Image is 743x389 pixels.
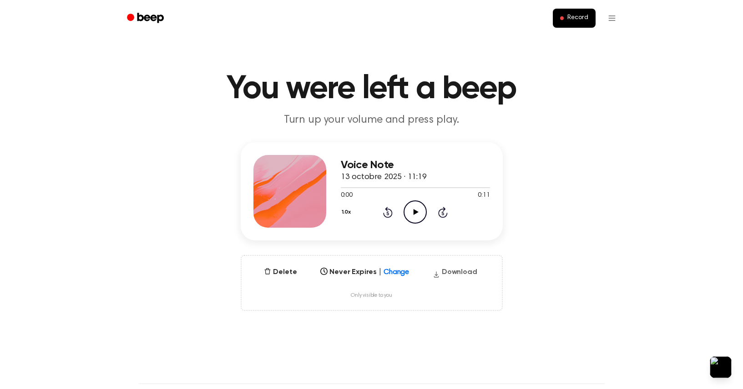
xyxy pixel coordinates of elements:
p: Turn up your volume and press play. [197,113,546,128]
span: Only visible to you [351,292,392,299]
button: Delete [260,267,300,278]
button: Download [429,267,481,281]
span: 13 octobre 2025 · 11:19 [341,173,427,181]
button: 1.0x [341,204,354,220]
button: Record [553,9,595,28]
span: 0:11 [478,191,490,200]
button: Open menu [601,7,623,29]
h3: Voice Note [341,159,490,171]
span: Record [567,14,588,22]
h1: You were left a beep [139,73,605,105]
a: Beep [121,10,172,27]
span: 0:00 [341,191,353,200]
